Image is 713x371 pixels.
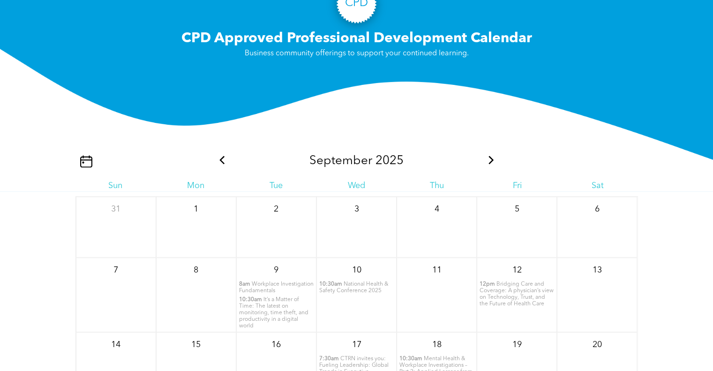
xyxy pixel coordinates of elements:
span: 10:30am [239,296,262,303]
p: 19 [509,336,525,353]
div: Wed [316,181,397,191]
p: 11 [428,262,445,279]
span: 10:30am [319,281,342,288]
p: 5 [509,201,525,218]
p: 14 [107,336,124,353]
p: 31 [107,201,124,218]
p: 6 [589,201,606,218]
span: It’s a Matter of Time: The latest on monitoring, time theft, and productivity in a digital world [239,297,308,329]
span: Bridging Care and Coverage: A physician’s view on Technology, Trust, and the Future of Health Care [480,281,554,307]
span: 12pm [480,281,495,288]
div: Tue [236,181,316,191]
p: 4 [428,201,445,218]
p: 3 [348,201,365,218]
div: Fri [477,181,557,191]
p: 17 [348,336,365,353]
p: 13 [589,262,606,279]
div: Sat [557,181,638,191]
p: 20 [589,336,606,353]
p: 10 [348,262,365,279]
p: 2 [268,201,285,218]
span: CPD Approved Professional Development Calendar [181,31,532,45]
span: 7:30am [319,356,339,362]
div: Sun [75,181,156,191]
p: 9 [268,262,285,279]
span: 2025 [375,155,404,167]
div: Thu [397,181,477,191]
span: Workplace Investigation Fundamentals [239,281,314,294]
span: National Health & Safety Conference 2025 [319,281,388,294]
p: 1 [188,201,204,218]
p: 12 [509,262,525,279]
div: Mon [156,181,236,191]
p: 7 [107,262,124,279]
span: September [309,155,372,167]
span: 10:30am [399,356,422,362]
p: 15 [188,336,204,353]
p: 18 [428,336,445,353]
p: 8 [188,262,204,279]
p: 16 [268,336,285,353]
span: 8am [239,281,250,288]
